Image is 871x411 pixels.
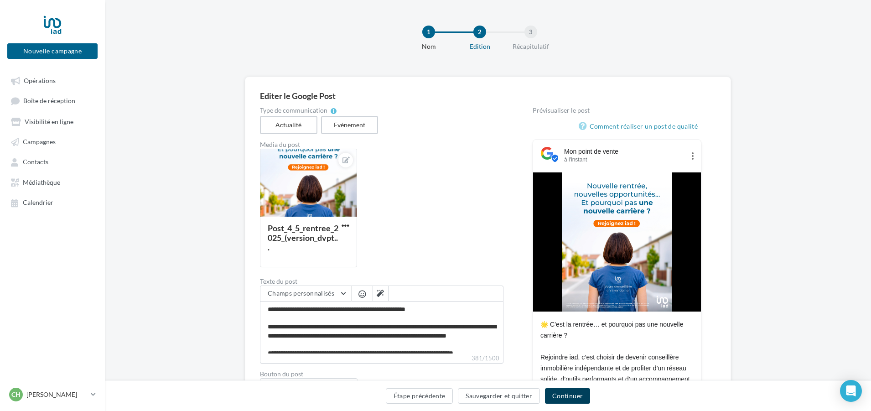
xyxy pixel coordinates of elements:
div: Open Intercom Messenger [840,380,862,402]
span: CH [11,390,21,399]
span: Médiathèque [23,178,60,186]
span: Visibilité en ligne [25,118,73,125]
a: Campagnes [5,133,99,150]
a: CH [PERSON_NAME] [7,386,98,403]
label: Bouton du post [260,371,503,377]
label: Texte du post [260,278,503,285]
span: Campagnes [23,138,56,146]
button: Champs personnalisés [260,286,351,302]
div: 1 [422,26,435,38]
div: 3 [524,26,537,38]
button: Nouvelle campagne [7,43,98,59]
p: [PERSON_NAME] [26,390,87,399]
img: Post_4_5_rentree_2025_(version_dvpt)_2 [562,172,672,312]
a: Contacts [5,153,99,170]
div: Edition [451,42,509,51]
div: Mon point de vente [564,147,684,156]
button: Aucun [260,378,358,394]
span: Opérations [24,77,56,84]
span: Calendrier [23,199,53,207]
div: Récapitulatif [502,42,560,51]
div: 2 [473,26,486,38]
button: Étape précédente [386,388,453,404]
div: Post_4_5_rentree_2025_(version_dvpt... [268,223,338,252]
label: 381/1500 [260,354,503,364]
span: Contacts [23,158,48,166]
a: Visibilité en ligne [5,113,99,130]
div: Editer le Google Post [260,92,716,100]
span: Champs personnalisés [268,289,334,297]
a: Boîte de réception [5,92,99,109]
button: Sauvegarder et quitter [458,388,540,404]
span: Boîte de réception [23,97,75,105]
a: Médiathèque [5,174,99,190]
a: Comment réaliser un post de qualité [579,121,701,132]
div: Nom [399,42,458,51]
label: Actualité [260,116,317,134]
div: Media du post [260,141,503,148]
div: à l'instant [564,156,684,163]
div: Prévisualiser le post [533,107,701,114]
a: Calendrier [5,194,99,210]
a: Opérations [5,72,99,88]
label: Evénement [321,116,378,134]
button: Continuer [545,388,590,404]
span: Type de communication [260,107,327,114]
